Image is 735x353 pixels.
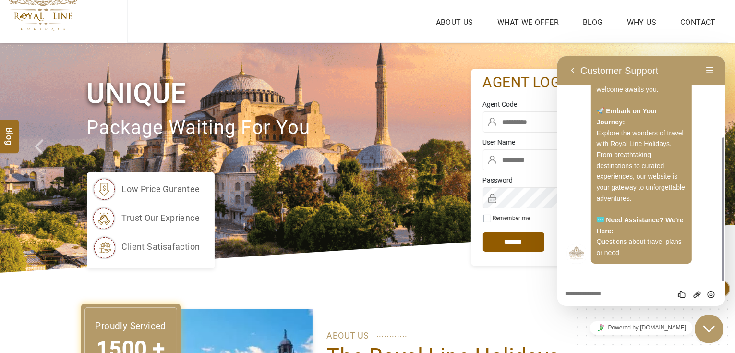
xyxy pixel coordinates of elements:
[146,233,160,243] button: Insert emoji
[625,15,659,29] a: Why Us
[22,43,59,273] a: Check next prev
[495,15,561,29] a: What we Offer
[39,160,126,179] strong: Need Assistance? We're Here:
[118,233,133,243] div: Rate this chat
[557,56,725,306] iframe: chat widget
[39,51,100,70] strong: Embark on Your Journey:
[557,317,725,339] iframe: chat widget
[695,315,725,343] iframe: chat widget
[483,99,651,109] label: Agent Code
[698,43,735,273] a: Check next image
[327,329,649,343] p: ABOUT US
[3,127,16,135] span: Blog
[376,327,408,341] span: ............
[92,235,200,259] li: client satisafaction
[580,15,605,29] a: Blog
[133,233,146,243] button: Upload File
[678,15,718,29] a: Contact
[39,51,47,59] img: :rocket:
[87,112,471,144] p: package waiting for you
[87,75,471,111] h1: Unique
[483,137,651,147] label: User Name
[493,215,530,221] label: Remember me
[483,73,651,92] h2: agent login
[39,160,47,168] img: :speech_balloon:
[483,175,651,185] label: Password
[92,206,200,230] li: trust our exprience
[92,177,200,201] li: low price gurantee
[434,15,476,29] a: About Us
[118,233,160,243] div: Group of buttons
